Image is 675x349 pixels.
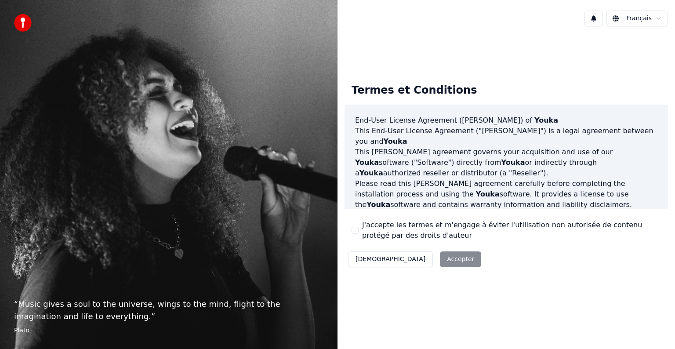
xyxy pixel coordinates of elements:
[355,115,657,126] h3: End-User License Agreement ([PERSON_NAME]) of
[345,76,484,105] div: Termes et Conditions
[355,147,657,178] p: This [PERSON_NAME] agreement governs your acquisition and use of our software ("Software") direct...
[384,137,407,145] span: Youka
[476,190,500,198] span: Youka
[362,220,661,241] label: J'accepte les termes et m'engage à éviter l'utilisation non autorisée de contenu protégé par des ...
[355,126,657,147] p: This End-User License Agreement ("[PERSON_NAME]") is a legal agreement between you and
[14,14,32,32] img: youka
[534,116,558,124] span: Youka
[359,169,383,177] span: Youka
[355,178,657,210] p: Please read this [PERSON_NAME] agreement carefully before completing the installation process and...
[14,298,323,323] p: “ Music gives a soul to the universe, wings to the mind, flight to the imagination and life to ev...
[367,200,390,209] span: Youka
[348,251,433,267] button: [DEMOGRAPHIC_DATA]
[501,158,525,167] span: Youka
[355,158,379,167] span: Youka
[14,326,323,335] footer: Plato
